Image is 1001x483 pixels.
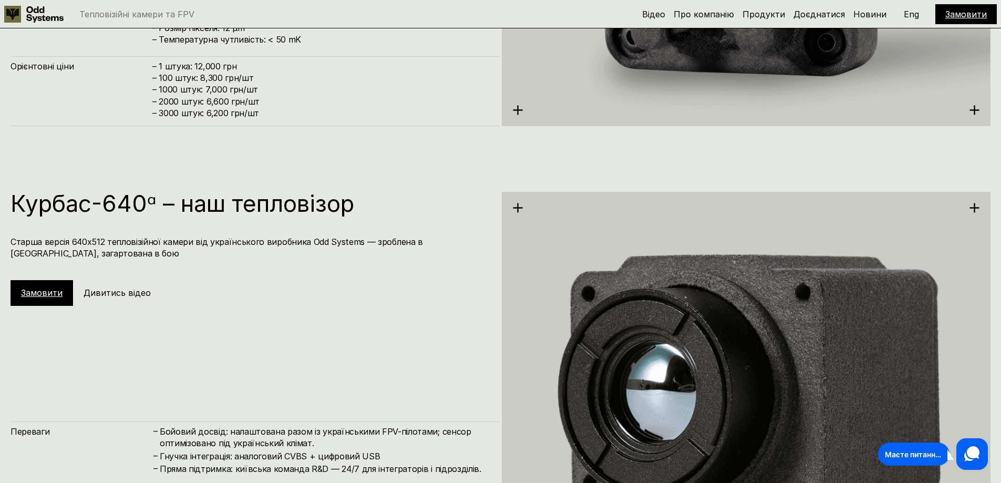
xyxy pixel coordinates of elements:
[152,60,489,119] h4: – 1 штука: 12,000 грн – 100 штук: 8,300 грн/шт – 1000 штук: 7,000 грн/шт – 2000 штук: 6,600 грн/ш...
[11,236,489,260] h4: Старша версія 640х512 тепловізійної камери від українського виробника Odd Systems — зроблена в [G...
[875,436,990,472] iframe: HelpCrunch
[153,463,158,474] h4: –
[904,10,919,18] p: Eng
[160,426,489,449] h4: Бойовий досвід: налаштована разом із українськими FPV-пілотами; сенсор оптимізовано під українськ...
[742,9,785,19] a: Продукти
[84,287,151,299] h5: Дивитись відео
[21,287,63,298] a: Замовити
[853,9,886,19] a: Новини
[11,60,152,72] h4: Орієнтовні ціни
[160,463,489,475] h4: Пряма підтримка: київська команда R&D — 24/7 для інтеграторів і підрозділів.
[642,9,665,19] a: Відео
[160,450,489,462] h4: Гнучка інтеграція: аналоговий CVBS + цифровий USB
[153,449,158,461] h4: –
[793,9,845,19] a: Доєднатися
[11,426,152,437] h4: Переваги
[79,10,194,18] p: Тепловізійні камери та FPV
[945,9,987,19] a: Замовити
[674,9,734,19] a: Про компанію
[11,192,489,215] h1: Курбас-640ᵅ – наш тепловізор
[153,425,158,437] h4: –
